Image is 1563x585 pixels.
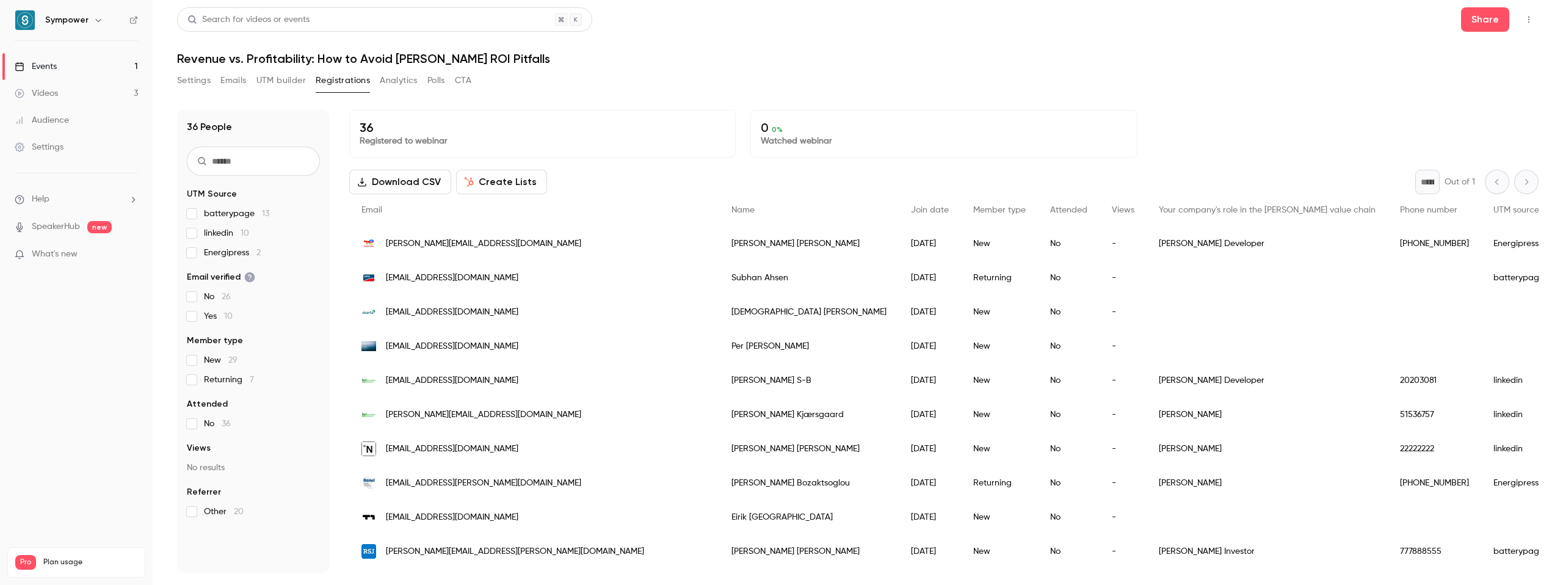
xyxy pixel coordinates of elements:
div: No [1038,261,1100,295]
p: Watched webinar [761,135,1126,147]
span: Email verified [187,271,255,283]
button: UTM builder [256,71,306,90]
span: Your company's role in the [PERSON_NAME] value chain [1159,206,1376,214]
span: [EMAIL_ADDRESS][DOMAIN_NAME] [386,340,518,353]
div: Events [15,60,57,73]
div: Settings [15,141,63,153]
img: t1energy.com [361,510,376,525]
span: Attended [187,398,228,410]
div: [DATE] [899,295,961,329]
span: 26 [222,292,231,301]
span: Views [1112,206,1134,214]
span: [EMAIL_ADDRESS][DOMAIN_NAME] [386,374,518,387]
div: - [1100,227,1147,261]
div: [PERSON_NAME] [1147,432,1388,466]
div: - [1100,534,1147,569]
div: Energipress [1481,466,1556,500]
span: Member type [973,206,1026,214]
button: Registrations [316,71,370,90]
span: Other [204,506,244,518]
div: No [1038,398,1100,432]
div: [DATE] [899,261,961,295]
span: No [204,418,231,430]
button: Create Lists [456,170,547,194]
span: Pro [15,555,36,570]
h1: Revenue vs. Profitability: How to Avoid [PERSON_NAME] ROI Pitfalls [177,51,1539,66]
p: Out of 1 [1445,176,1475,188]
button: Settings [177,71,211,90]
div: Eirik [GEOGRAPHIC_DATA] [719,500,899,534]
span: 36 [222,420,231,428]
span: 13 [262,209,269,218]
div: New [961,295,1038,329]
div: New [961,329,1038,363]
div: Returning [961,466,1038,500]
li: help-dropdown-opener [15,193,138,206]
div: [DATE] [899,227,961,261]
div: batterypage [1481,534,1556,569]
span: [EMAIL_ADDRESS][DOMAIN_NAME] [386,306,518,319]
div: No [1038,534,1100,569]
img: skarta.fi [361,305,376,319]
span: Referrer [187,486,221,498]
a: SpeakerHub [32,220,80,233]
div: Returning [961,261,1038,295]
div: 22222222 [1388,432,1481,466]
div: [DATE] [899,363,961,398]
button: Polls [427,71,445,90]
img: totalenergies.com [361,236,376,251]
iframe: Noticeable Trigger [123,249,138,260]
img: battman.energy [361,373,376,388]
span: [PERSON_NAME][EMAIL_ADDRESS][DOMAIN_NAME] [386,238,581,250]
span: 20 [234,507,244,516]
div: - [1100,261,1147,295]
p: 0 [761,120,1126,135]
section: facet-groups [187,188,320,518]
div: [DEMOGRAPHIC_DATA] [PERSON_NAME] [719,295,899,329]
button: Analytics [380,71,418,90]
button: Download CSV [349,170,451,194]
span: [EMAIL_ADDRESS][PERSON_NAME][DOMAIN_NAME] [386,477,581,490]
h1: 36 People [187,120,232,134]
div: New [961,227,1038,261]
div: 777888555 [1388,534,1481,569]
span: [EMAIL_ADDRESS][DOMAIN_NAME] [386,443,518,456]
div: - [1100,363,1147,398]
span: Member type [187,335,243,347]
span: Energipress [204,247,261,259]
div: - [1100,295,1147,329]
div: [DATE] [899,398,961,432]
div: No [1038,329,1100,363]
div: [PERSON_NAME] Investor [1147,534,1388,569]
div: Per [PERSON_NAME] [719,329,899,363]
div: linkedin [1481,432,1556,466]
span: 29 [228,356,238,365]
div: [PERSON_NAME] [1147,398,1388,432]
div: [PERSON_NAME] [PERSON_NAME] [719,227,899,261]
p: 36 [360,120,725,135]
div: [PERSON_NAME] [1147,466,1388,500]
div: - [1100,329,1147,363]
div: [DATE] [899,500,961,534]
button: Emails [220,71,246,90]
span: Views [187,442,211,454]
span: UTM Source [187,188,237,200]
div: [DATE] [899,534,961,569]
div: [PHONE_NUMBER] [1388,227,1481,261]
div: [PERSON_NAME] Bozaktsoglou [719,466,899,500]
div: No [1038,466,1100,500]
span: Yes [204,310,233,322]
div: - [1100,398,1147,432]
div: New [961,500,1038,534]
div: Energipress [1481,227,1556,261]
span: [PERSON_NAME][EMAIL_ADDRESS][PERSON_NAME][DOMAIN_NAME] [386,545,644,558]
img: Sympower [15,10,35,30]
img: sma.de [361,271,376,285]
span: 0 % [772,125,783,134]
div: - [1100,500,1147,534]
div: [PERSON_NAME] S-B [719,363,899,398]
div: No [1038,295,1100,329]
span: 10 [241,229,249,238]
div: 20203081 [1388,363,1481,398]
p: No results [187,462,320,474]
